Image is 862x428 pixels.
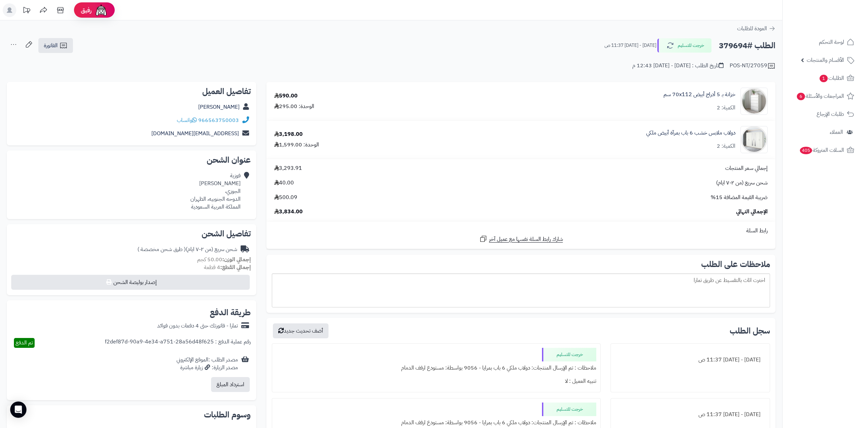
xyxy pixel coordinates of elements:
[800,147,812,154] span: 405
[741,126,767,153] img: 1733065410-1-90x90.jpg
[542,348,596,361] div: خرجت للتسليم
[737,24,775,33] a: العودة للطلبات
[716,179,768,187] span: شحن سريع (من ٢-٧ ايام)
[719,39,775,53] h2: الطلب #379694
[604,42,656,49] small: [DATE] - [DATE] 11:37 ص
[94,3,108,17] img: ai-face.png
[663,91,735,99] a: خزانة بـ 5 أدراج أبيض ‎70x112 سم‏
[830,127,843,137] span: العملاء
[274,164,302,172] span: 3,293.91
[190,172,241,211] div: فوزية [PERSON_NAME] الجوزي، الدوحه الجنوبيه، الظهران المملكة العربية السعودية
[632,62,724,70] div: تاريخ الطلب : [DATE] - [DATE] 12:43 م
[210,308,251,317] h2: طريقة الدفع
[646,129,735,137] a: دولاب ملابس خشب 6 باب بمرآة أبيض ملكي
[717,104,735,112] div: الكمية: 2
[12,411,251,419] h2: وسوم الطلبات
[479,235,563,243] a: شارك رابط السلة نفسها مع عميل آخر
[198,116,239,124] a: 966563750003
[817,109,844,119] span: طلبات الإرجاع
[274,130,303,138] div: 3,198.00
[737,24,767,33] span: العودة للطلبات
[615,353,766,367] div: [DATE] - [DATE] 11:37 ص
[276,361,596,375] div: ملاحظات : تم الإرسال المنتجات: دولاب ملكي 6 باب بمرايا - 9056 بواسطة: مستودع ارفف الدمام
[787,142,858,158] a: السلات المتروكة405
[44,41,58,50] span: الفاتورة
[12,156,251,164] h2: عنوان الشحن
[157,322,238,330] div: تمارا - فاتورتك حتى 4 دفعات بدون فوائد
[787,34,858,50] a: لوحة التحكم
[730,62,775,70] div: POS-NT/27059
[274,141,319,149] div: الوحدة: 1,599.00
[787,124,858,140] a: العملاء
[819,37,844,47] span: لوحة التحكم
[272,260,770,268] h2: ملاحظات على الطلب
[211,377,250,392] button: استرداد المبلغ
[615,408,766,421] div: [DATE] - [DATE] 11:37 ص
[11,275,250,290] button: إصدار بوليصة الشحن
[542,403,596,416] div: خرجت للتسليم
[137,246,237,253] div: شحن سريع (من ٢-٧ ايام)
[220,263,251,271] strong: إجمالي القطع:
[819,73,844,83] span: الطلبات
[820,75,828,82] span: 1
[730,327,770,335] h3: سجل الطلب
[38,38,73,53] a: الفاتورة
[711,194,768,201] span: ضريبة القيمة المضافة 15%
[273,323,329,338] button: أضف تحديث جديد
[204,263,251,271] small: 4 قطعة
[222,255,251,264] strong: إجمالي الوزن:
[81,6,92,14] span: رفيق
[198,103,240,111] a: [PERSON_NAME]
[797,93,805,100] span: 6
[787,88,858,104] a: المراجعات والأسئلة6
[197,255,251,264] small: 50.00 كجم
[816,17,856,31] img: logo-2.png
[105,338,251,348] div: رقم عملية الدفع : f2def87d-90a9-4e34-a751-28a56d48f625
[807,55,844,65] span: الأقسام والمنتجات
[274,103,314,110] div: الوحدة: 295.00
[725,164,768,172] span: إجمالي سعر المنتجات
[176,356,238,372] div: مصدر الطلب :الموقع الإلكتروني
[799,145,844,155] span: السلات المتروكة
[137,245,186,253] span: ( طرق شحن مخصصة )
[741,88,767,115] img: 1747726680-1724661648237-1702540482953-8486464545656-90x90.jpg
[272,273,770,307] div: اخترت اثاث بالتقسيط عن طريق تمارا
[717,142,735,150] div: الكمية: 2
[796,91,844,101] span: المراجعات والأسئلة
[176,364,238,372] div: مصدر الزيارة: زيارة مباشرة
[274,92,298,100] div: 590.00
[736,208,768,216] span: الإجمالي النهائي
[657,38,712,53] button: خرجت للتسليم
[12,230,251,238] h2: تفاصيل الشحن
[787,70,858,86] a: الطلبات1
[177,116,197,124] a: واتساب
[10,402,26,418] div: Open Intercom Messenger
[787,106,858,122] a: طلبات الإرجاع
[274,179,294,187] span: 40.00
[274,194,297,201] span: 500.09
[269,227,773,235] div: رابط السلة
[12,87,251,95] h2: تفاصيل العميل
[274,208,303,216] span: 3,834.00
[18,3,35,19] a: تحديثات المنصة
[16,339,33,347] span: تم الدفع
[151,129,239,138] a: [EMAIL_ADDRESS][DOMAIN_NAME]
[489,235,563,243] span: شارك رابط السلة نفسها مع عميل آخر
[276,375,596,388] div: تنبيه العميل : لا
